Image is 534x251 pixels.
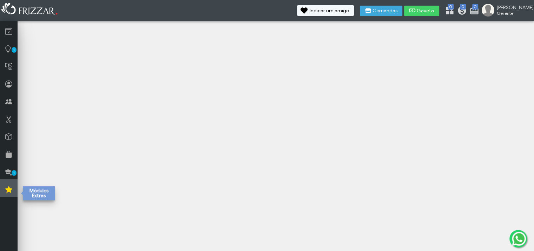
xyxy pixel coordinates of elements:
[472,4,478,9] span: 0
[417,8,434,13] span: Gaveta
[482,4,530,18] a: [PERSON_NAME] Gerente
[497,11,528,16] span: Gerente
[297,5,354,16] button: Indicar um amigo
[23,186,55,200] div: Módulos Extras
[310,8,349,13] span: Indicar um amigo
[457,6,464,17] a: 0
[497,5,528,11] span: [PERSON_NAME]
[469,6,476,17] a: 0
[12,47,17,53] span: 1
[445,6,452,17] a: 0
[12,170,17,176] span: 1
[510,230,527,247] img: whatsapp.png
[404,6,439,16] button: Gaveta
[448,4,454,9] span: 0
[373,8,397,13] span: Comandas
[460,4,466,9] span: 0
[360,6,402,16] button: Comandas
